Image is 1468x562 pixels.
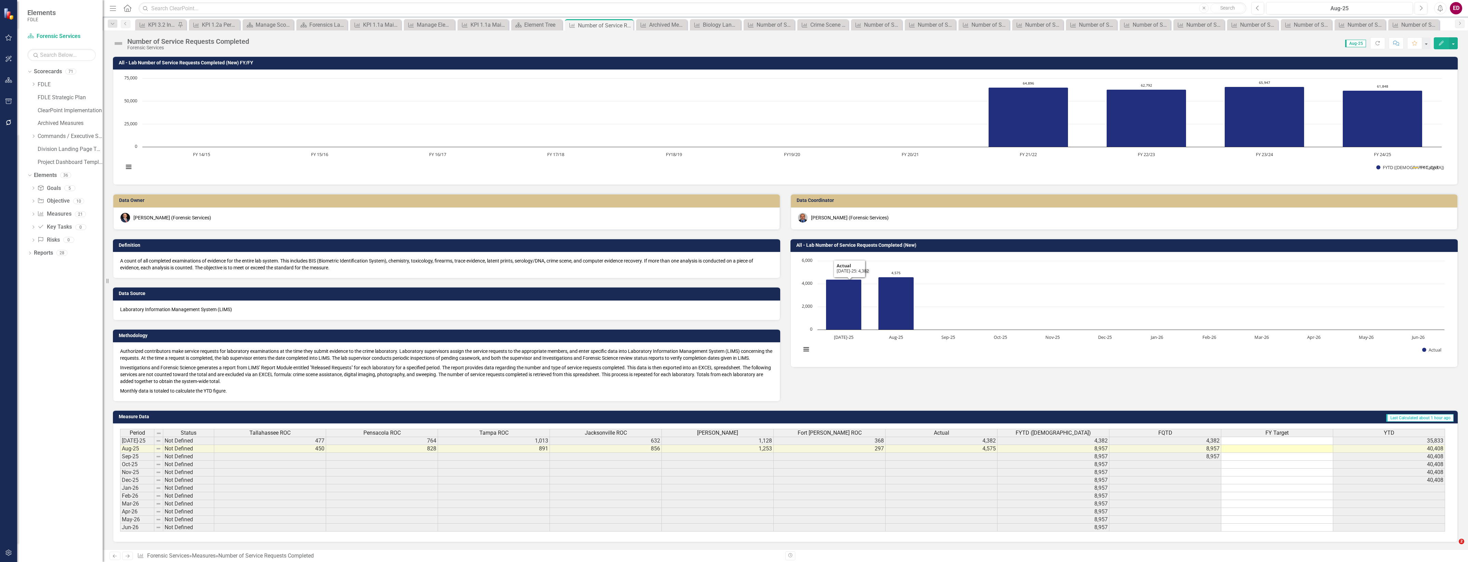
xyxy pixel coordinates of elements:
[802,257,812,263] text: 6,000
[1333,476,1445,484] td: 40,408
[1333,445,1445,453] td: 40,408
[649,21,685,29] div: Archived Measures
[156,470,161,475] img: 8DAGhfEEPCf229AAAAAElFTkSuQmCC
[202,87,1422,147] g: FYTD (Sum), series 1 of 2. Bar series with 11 bars.
[163,500,214,508] td: Not Defined
[757,21,793,29] div: Number of Service Requests Completed
[1225,87,1304,147] path: FY 23/24, 65,947. FYTD (Sum).
[214,445,326,453] td: 450
[1266,2,1413,14] button: Aug-25
[156,446,161,451] img: 8DAGhfEEPCf229AAAAAElFTkSuQmCC
[1390,21,1438,29] a: Number of Service Requests Completed
[124,98,137,104] text: 50,000
[218,552,314,559] div: Number of Service Requests Completed
[1384,430,1394,436] span: YTD
[1269,4,1411,13] div: Aug-25
[796,243,1454,248] h3: All - Lab Number of Service Requests Completed (New)
[1023,81,1034,86] text: 64,896
[886,445,997,453] td: 4,575
[997,500,1109,508] td: 8,957
[120,75,1445,178] svg: Interactive chart
[1377,84,1388,89] text: 61,848
[417,21,453,29] div: Manage Elements
[989,88,1068,147] path: FY 21/22, 64,896. FYTD (Sum).
[1445,539,1461,555] iframe: Intercom live chat
[119,198,776,203] h3: Data Owner
[1025,21,1061,29] div: Number of Service Requests Completed
[994,334,1007,340] text: Oct-25
[1229,21,1276,29] a: Number of Service Requests Completed
[214,437,326,445] td: 477
[810,21,847,29] div: Crime Scene Landing Updater
[38,119,103,127] a: Archived Measures
[326,445,438,453] td: 828
[459,21,507,29] a: KPI 1.1a Maintain a positive laboratory capacity score based on effective forensic staff. (Copy)
[811,214,889,221] div: [PERSON_NAME] (Forensic Services)
[784,151,800,157] text: FY19/20
[997,445,1109,453] td: 8,957
[120,508,154,516] td: Apr-26
[798,430,862,436] span: Fort [PERSON_NAME] ROC
[934,430,949,436] span: Actual
[997,476,1109,484] td: 8,957
[524,21,561,29] div: Element Tree
[1186,21,1223,29] div: Number of Service Requests Completed
[438,437,550,445] td: 1,013
[27,17,56,22] small: FDLE
[37,236,60,244] a: Risks
[363,21,399,29] div: KPI 1.1a Maintain a positive laboratory capacity score based on effective forensic staff.
[120,524,154,532] td: Jun-26
[120,257,773,271] div: A count of all completed examinations of evidence for the entire lab system. This includes BIS (B...
[997,508,1109,516] td: 8,957
[38,132,103,140] a: Commands / Executive Support Branch
[1098,334,1112,340] text: Dec-25
[127,45,249,50] div: Forensic Services
[363,430,401,436] span: Pensacola ROC
[1345,40,1366,47] span: Aug-25
[137,21,176,29] a: KPI 3.2 Increase the number of specialized High-Liability Training courses per year to internal a...
[1133,21,1169,29] div: Number of Service Requests Completed
[120,484,154,492] td: Jan-26
[181,430,196,436] span: Status
[156,493,161,499] img: 8DAGhfEEPCf229AAAAAElFTkSuQmCC
[547,151,564,157] text: FY 17/18
[479,430,508,436] span: Tampa ROC
[1121,21,1169,29] a: Number of Service Requests Completed
[64,185,75,191] div: 5
[127,38,249,45] div: Number of Service Requests Completed
[1240,21,1276,29] div: Number of Service Requests Completed
[941,334,955,340] text: Sep-25
[997,516,1109,524] td: 8,957
[1265,430,1289,436] span: FY Target
[124,162,133,171] button: View chart menu, Chart
[878,277,914,330] path: Aug-25, 4,575. Actual.
[135,143,137,149] text: 0
[120,348,772,361] span: Authorized contributors make service requests for laboratory examinations at the time they submit...
[27,33,96,40] a: Forensic Services
[38,107,103,115] a: ClearPoint Implementation
[133,214,211,221] div: [PERSON_NAME] (Forensic Services)
[120,386,773,394] p: Monthly data is totaled to calculate the YTD figure.
[34,68,62,76] a: Scorecards
[27,49,96,61] input: Search Below...
[3,8,15,20] img: ClearPoint Strategy
[839,273,848,278] text: 4,382
[997,484,1109,492] td: 8,957
[130,430,145,436] span: Period
[471,21,507,29] div: KPI 1.1a Maintain a positive laboratory capacity score based on effective forensic staff. (Copy)
[156,438,161,444] img: 8DAGhfEEPCf229AAAAAElFTkSuQmCC
[798,257,1448,360] svg: Interactive chart
[309,21,346,29] div: Forensics Landing Page
[1079,21,1115,29] div: Number of Service Requests Completed
[34,249,53,257] a: Reports
[1109,453,1221,461] td: 8,957
[1411,334,1425,340] text: Jun-26
[697,430,738,436] span: [PERSON_NAME]
[798,257,1451,360] div: Chart. Highcharts interactive chart.
[1283,21,1330,29] a: Number of Service Requests Completed
[1348,21,1384,29] div: Number of Service Requests Completed
[1450,2,1462,14] button: ED
[801,345,811,354] button: View chart menu, Chart
[38,158,103,166] a: Project Dashboard Template
[120,469,154,476] td: Nov-25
